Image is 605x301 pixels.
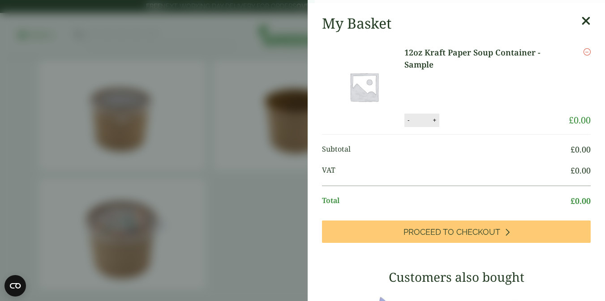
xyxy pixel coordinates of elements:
[322,15,391,32] h2: My Basket
[324,47,404,127] img: Placeholder
[322,144,571,156] span: Subtotal
[322,270,591,285] h3: Customers also bought
[569,114,591,126] bdi: 0.00
[404,47,569,71] a: 12oz Kraft Paper Soup Container - Sample
[405,116,412,124] button: -
[322,195,571,207] span: Total
[571,195,575,206] span: £
[430,116,439,124] button: +
[403,227,500,237] span: Proceed to Checkout
[571,195,591,206] bdi: 0.00
[571,165,591,176] bdi: 0.00
[584,47,591,57] a: Remove this item
[571,144,591,155] bdi: 0.00
[569,114,574,126] span: £
[322,220,591,243] a: Proceed to Checkout
[571,144,575,155] span: £
[322,165,571,177] span: VAT
[4,275,26,297] button: Open CMP widget
[571,165,575,176] span: £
